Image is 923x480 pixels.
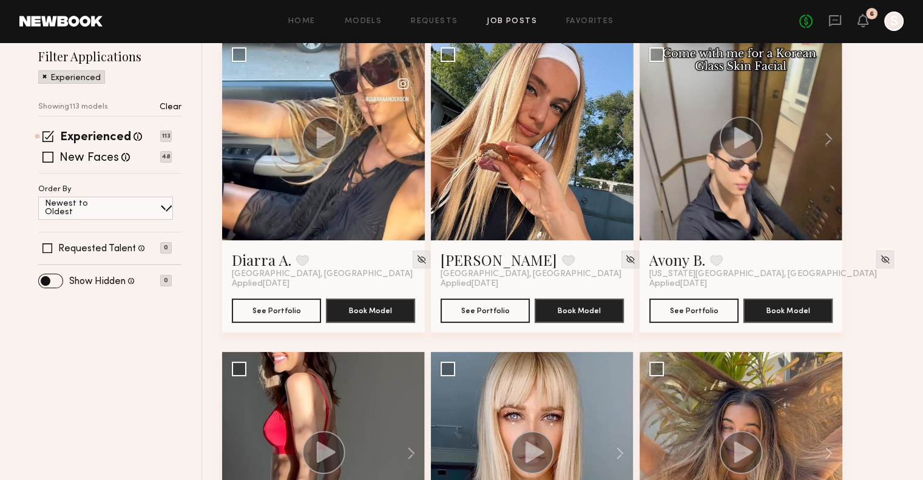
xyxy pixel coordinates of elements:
[649,250,705,269] a: Avony B.
[441,250,557,269] a: [PERSON_NAME]
[160,242,172,254] p: 0
[535,305,624,315] a: Book Model
[160,151,172,163] p: 48
[535,299,624,323] button: Book Model
[441,299,530,323] button: See Portfolio
[38,48,181,64] h2: Filter Applications
[232,269,413,279] span: [GEOGRAPHIC_DATA], [GEOGRAPHIC_DATA]
[441,269,621,279] span: [GEOGRAPHIC_DATA], [GEOGRAPHIC_DATA]
[160,275,172,286] p: 0
[416,254,427,265] img: Unhide Model
[880,254,890,265] img: Unhide Model
[38,186,72,194] p: Order By
[45,200,117,217] p: Newest to Oldest
[649,279,833,289] div: Applied [DATE]
[441,279,624,289] div: Applied [DATE]
[160,130,172,142] p: 113
[69,277,126,286] label: Show Hidden
[566,18,614,25] a: Favorites
[649,299,739,323] button: See Portfolio
[232,299,321,323] button: See Portfolio
[870,11,874,18] div: 6
[326,299,415,323] button: Book Model
[326,305,415,315] a: Book Model
[232,279,415,289] div: Applied [DATE]
[160,103,181,112] p: Clear
[411,18,458,25] a: Requests
[743,305,833,315] a: Book Model
[58,244,136,254] label: Requested Talent
[60,132,131,144] label: Experienced
[345,18,382,25] a: Models
[38,103,108,111] p: Showing 113 models
[487,18,537,25] a: Job Posts
[59,152,119,164] label: New Faces
[50,74,101,83] p: Experienced
[743,299,833,323] button: Book Model
[288,18,316,25] a: Home
[232,250,291,269] a: Diarra A.
[625,254,635,265] img: Unhide Model
[649,269,876,279] span: [US_STATE][GEOGRAPHIC_DATA], [GEOGRAPHIC_DATA]
[884,12,904,31] a: S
